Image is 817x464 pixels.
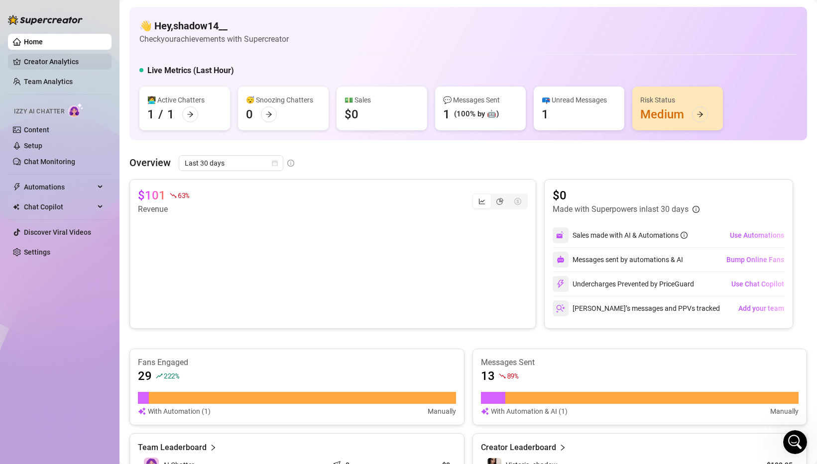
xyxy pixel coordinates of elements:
[210,442,217,454] span: right
[499,372,506,379] span: fall
[170,192,177,199] span: fall
[129,155,171,170] article: Overview
[553,252,683,268] div: Messages sent by automations & AI
[156,372,163,379] span: rise
[246,106,253,122] div: 0
[24,158,75,166] a: Chat Monitoring
[681,232,688,239] span: info-circle
[556,231,565,240] img: svg%3e
[553,300,720,316] div: [PERSON_NAME]’s messages and PPVs tracked
[139,19,289,33] h4: 👋 Hey, shadow14__
[556,304,565,313] img: svg%3e
[138,442,207,454] article: Team Leaderboard
[139,33,289,45] article: Check your achievements with Supercreator
[14,107,64,116] span: Izzy AI Chatter
[443,94,518,105] div: 💬 Messages Sent
[24,142,42,150] a: Setup
[481,368,495,384] article: 13
[8,15,83,25] img: logo-BBDzfeDw.svg
[187,111,194,118] span: arrow-right
[24,179,95,195] span: Automations
[693,206,700,213] span: info-circle
[640,94,715,105] div: Risk Status
[553,276,694,292] div: Undercharges Prevented by PriceGuard
[491,406,568,417] article: With Automation & AI (1)
[559,442,566,454] span: right
[556,279,565,288] img: svg%3e
[147,65,234,77] h5: Live Metrics (Last Hour)
[542,94,616,105] div: 📪 Unread Messages
[496,198,503,205] span: pie-chart
[730,231,784,239] span: Use Automations
[553,203,689,215] article: Made with Superpowers in last 30 days
[553,187,700,203] article: $0
[178,190,189,200] span: 63 %
[24,228,91,236] a: Discover Viral Videos
[24,199,95,215] span: Chat Copilot
[138,368,152,384] article: 29
[428,406,456,417] article: Manually
[287,160,294,167] span: info-circle
[472,193,528,209] div: segmented control
[507,371,518,380] span: 89 %
[24,54,104,70] a: Creator Analytics
[738,304,784,312] span: Add your team
[729,227,785,243] button: Use Automations
[557,256,565,264] img: svg%3e
[148,406,211,417] article: With Automation (1)
[770,406,799,417] article: Manually
[147,106,154,122] div: 1
[731,280,784,288] span: Use Chat Copilot
[542,106,549,122] div: 1
[573,230,688,241] div: Sales made with AI & Automations
[164,371,179,380] span: 222 %
[265,111,272,118] span: arrow-right
[726,252,785,268] button: Bump Online Fans
[13,203,19,210] img: Chat Copilot
[481,442,556,454] article: Creator Leaderboard
[697,111,703,118] span: arrow-right
[481,406,489,417] img: svg%3e
[24,78,73,86] a: Team Analytics
[138,187,166,203] article: $101
[138,357,456,368] article: Fans Engaged
[345,106,358,122] div: $0
[147,94,222,105] div: 👩‍💻 Active Chatters
[185,156,277,171] span: Last 30 days
[138,406,146,417] img: svg%3e
[731,276,785,292] button: Use Chat Copilot
[24,38,43,46] a: Home
[514,198,521,205] span: dollar-circle
[272,160,278,166] span: calendar
[24,126,49,134] a: Content
[68,103,84,117] img: AI Chatter
[481,357,799,368] article: Messages Sent
[478,198,485,205] span: line-chart
[167,106,174,122] div: 1
[738,300,785,316] button: Add your team
[345,94,419,105] div: 💵 Sales
[13,183,21,191] span: thunderbolt
[443,106,450,122] div: 1
[24,248,50,256] a: Settings
[783,430,807,454] iframe: Intercom live chat
[454,108,499,120] div: (100% by 🤖)
[138,203,189,215] article: Revenue
[726,256,784,264] span: Bump Online Fans
[246,94,321,105] div: 😴 Snoozing Chatters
